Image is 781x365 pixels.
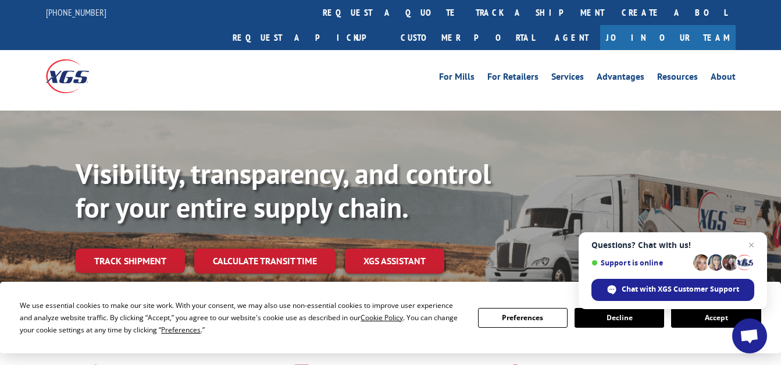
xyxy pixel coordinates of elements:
[224,25,392,50] a: Request a pickup
[591,279,754,301] div: Chat with XGS Customer Support
[657,72,698,85] a: Resources
[711,72,736,85] a: About
[575,308,664,328] button: Decline
[487,72,539,85] a: For Retailers
[744,238,758,252] span: Close chat
[597,72,644,85] a: Advantages
[671,308,761,328] button: Accept
[76,155,491,225] b: Visibility, transparency, and control for your entire supply chain.
[591,258,689,267] span: Support is online
[20,299,463,336] div: We use essential cookies to make our site work. With your consent, we may also use non-essential ...
[600,25,736,50] a: Join Our Team
[345,249,444,274] a: XGS ASSISTANT
[194,249,336,274] a: Calculate transit time
[478,308,568,328] button: Preferences
[46,6,106,18] a: [PHONE_NUMBER]
[439,72,475,85] a: For Mills
[622,284,739,295] span: Chat with XGS Customer Support
[551,72,584,85] a: Services
[591,240,754,250] span: Questions? Chat with us!
[732,318,767,353] div: Open chat
[161,325,201,335] span: Preferences
[543,25,600,50] a: Agent
[76,249,185,273] a: Track shipment
[392,25,543,50] a: Customer Portal
[361,313,403,323] span: Cookie Policy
